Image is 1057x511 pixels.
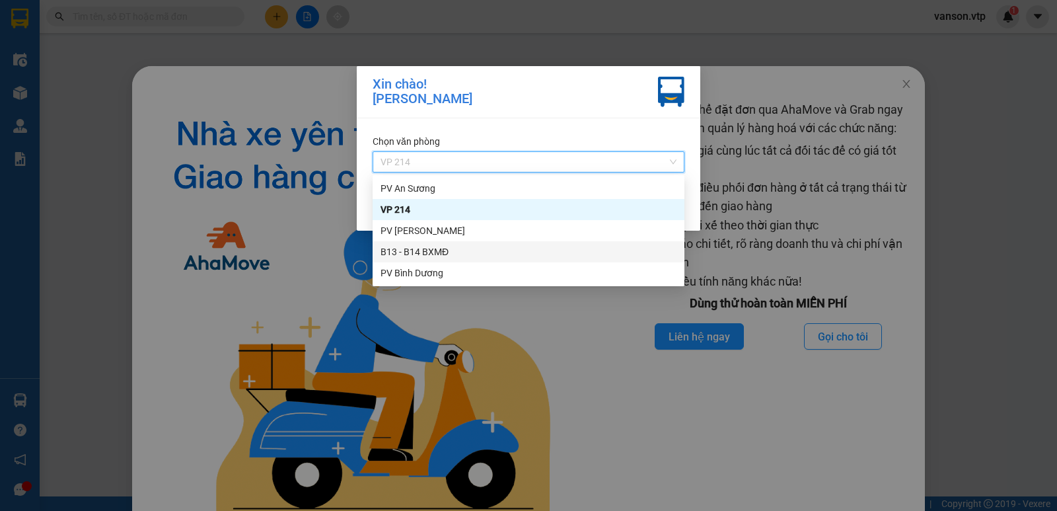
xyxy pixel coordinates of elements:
[381,181,676,196] div: PV An Sương
[658,77,684,107] img: vxr-icon
[373,220,684,241] div: PV Tân Bình
[381,202,676,217] div: VP 214
[381,152,676,172] span: VP 214
[373,199,684,220] div: VP 214
[373,262,684,284] div: PV Bình Dương
[381,223,676,238] div: PV [PERSON_NAME]
[373,178,684,199] div: PV An Sương
[373,241,684,262] div: B13 - B14 BXMĐ
[381,266,676,280] div: PV Bình Dương
[373,134,684,149] div: Chọn văn phòng
[381,245,676,259] div: B13 - B14 BXMĐ
[373,77,472,107] div: Xin chào! [PERSON_NAME]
